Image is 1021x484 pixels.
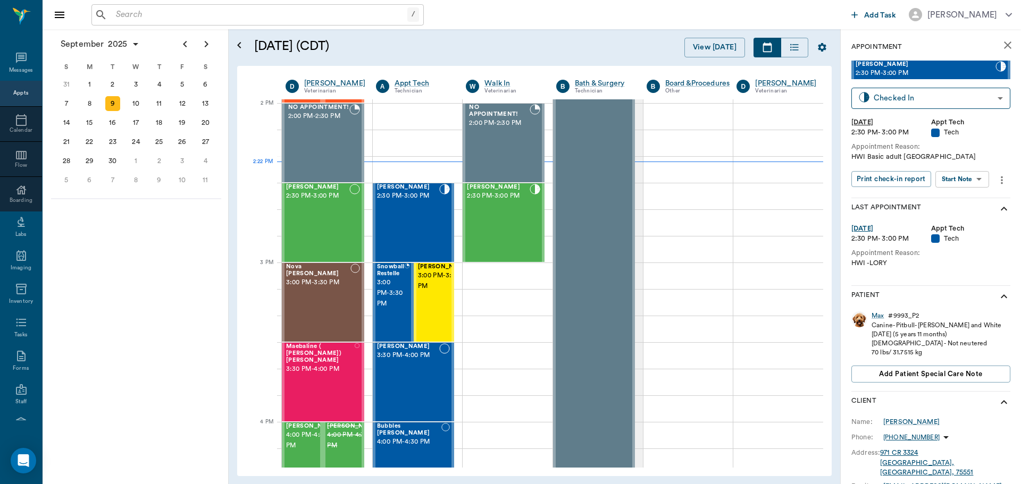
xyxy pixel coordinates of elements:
[942,173,973,185] div: Start Note
[198,96,213,111] div: Saturday, September 13, 2025
[171,59,194,75] div: F
[998,202,1010,215] svg: show more
[105,77,120,92] div: Tuesday, September 2, 2025
[246,98,273,124] div: 2 PM
[883,417,940,427] div: [PERSON_NAME]
[872,311,884,320] a: Max
[847,5,900,24] button: Add Task
[55,59,78,75] div: S
[254,38,503,55] h5: [DATE] (CDT)
[58,37,106,52] span: September
[15,231,27,239] div: Labs
[851,224,931,234] div: [DATE]
[851,290,880,303] p: Patient
[286,430,339,451] span: 4:00 PM - 4:30 PM
[931,117,1011,128] div: Appt Tech
[59,134,74,149] div: Sunday, September 21, 2025
[286,191,349,201] span: 2:30 PM - 3:00 PM
[872,339,1001,348] div: [DEMOGRAPHIC_DATA] - Not neutered
[304,87,365,96] div: Veterinarian
[647,80,660,93] div: B
[851,311,867,327] img: Profile Image
[998,396,1010,409] svg: show more
[851,142,1010,152] div: Appointment Reason:
[286,184,349,191] span: [PERSON_NAME]
[198,77,213,92] div: Saturday, September 6, 2025
[49,4,70,26] button: Close drawer
[101,59,124,75] div: T
[931,234,1011,244] div: Tech
[282,342,364,422] div: NOT_CONFIRMED, 3:30 PM - 4:00 PM
[196,33,217,55] button: Next page
[684,38,745,57] button: View [DATE]
[484,78,540,89] a: Walk In
[327,430,380,451] span: 4:00 PM - 4:30 PM
[82,77,97,92] div: Monday, September 1, 2025
[395,78,450,89] a: Appt Tech
[82,134,97,149] div: Monday, September 22, 2025
[9,66,34,74] div: Messages
[395,87,450,96] div: Technician
[467,191,530,201] span: 2:30 PM - 3:00 PM
[129,134,144,149] div: Wednesday, September 24, 2025
[304,78,365,89] div: [PERSON_NAME]
[872,348,1001,357] div: 70 lbs / 31.7515 kg
[129,96,144,111] div: Wednesday, September 10, 2025
[418,270,471,292] span: 3:00 PM - 3:30 PM
[175,77,190,92] div: Friday, September 5, 2025
[463,183,545,262] div: CHECKED_IN, 2:30 PM - 3:00 PM
[82,96,97,111] div: Monday, September 8, 2025
[59,115,74,130] div: Sunday, September 14, 2025
[198,154,213,168] div: Saturday, October 4, 2025
[14,331,28,339] div: Tasks
[129,115,144,130] div: Wednesday, September 17, 2025
[174,33,196,55] button: Previous page
[106,37,129,52] span: 2025
[880,449,973,475] a: 971 CR 3324[GEOGRAPHIC_DATA], [GEOGRAPHIC_DATA], 75551
[286,364,355,375] span: 3:30 PM - 4:00 PM
[175,96,190,111] div: Friday, September 12, 2025
[883,433,940,442] p: [PHONE_NUMBER]
[9,298,33,305] div: Inventory
[931,224,1011,234] div: Appt Tech
[856,68,995,79] span: 2:30 PM - 3:00 PM
[874,92,993,104] div: Checked In
[575,78,631,89] div: Bath & Surgery
[851,117,931,128] div: [DATE]
[851,366,1010,383] button: Add patient Special Care Note
[112,7,407,22] input: Search
[246,417,273,443] div: 4 PM
[59,96,74,111] div: Sunday, September 7, 2025
[198,173,213,188] div: Saturday, October 11, 2025
[927,9,997,21] div: [PERSON_NAME]
[665,78,730,89] div: Board &Procedures
[282,103,364,183] div: BOOKED, 2:00 PM - 2:30 PM
[872,321,1001,330] div: Canine - Pitbull - [PERSON_NAME] and White
[469,118,530,129] span: 2:00 PM - 2:30 PM
[129,173,144,188] div: Wednesday, October 8, 2025
[418,264,471,270] span: [PERSON_NAME]
[286,423,339,430] span: [PERSON_NAME]
[469,104,530,118] span: NO APPOINTMENT!
[575,87,631,96] div: Technician
[327,423,380,430] span: [PERSON_NAME]
[286,264,350,277] span: Nova [PERSON_NAME]
[175,134,190,149] div: Friday, September 26, 2025
[233,25,246,66] button: Open calendar
[59,77,74,92] div: Sunday, August 31, 2025
[414,262,455,342] div: NOT_CONFIRMED, 3:00 PM - 3:30 PM
[129,154,144,168] div: Wednesday, October 1, 2025
[152,77,166,92] div: Thursday, September 4, 2025
[851,432,883,442] div: Phone:
[198,134,213,149] div: Saturday, September 27, 2025
[124,59,148,75] div: W
[851,202,921,215] p: Last Appointment
[282,183,364,262] div: NOT_CONFIRMED, 2:30 PM - 3:00 PM
[105,134,120,149] div: Tuesday, September 23, 2025
[373,342,455,422] div: NOT_CONFIRMED, 3:30 PM - 4:00 PM
[377,350,440,361] span: 3:30 PM - 4:00 PM
[851,448,880,457] div: Address:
